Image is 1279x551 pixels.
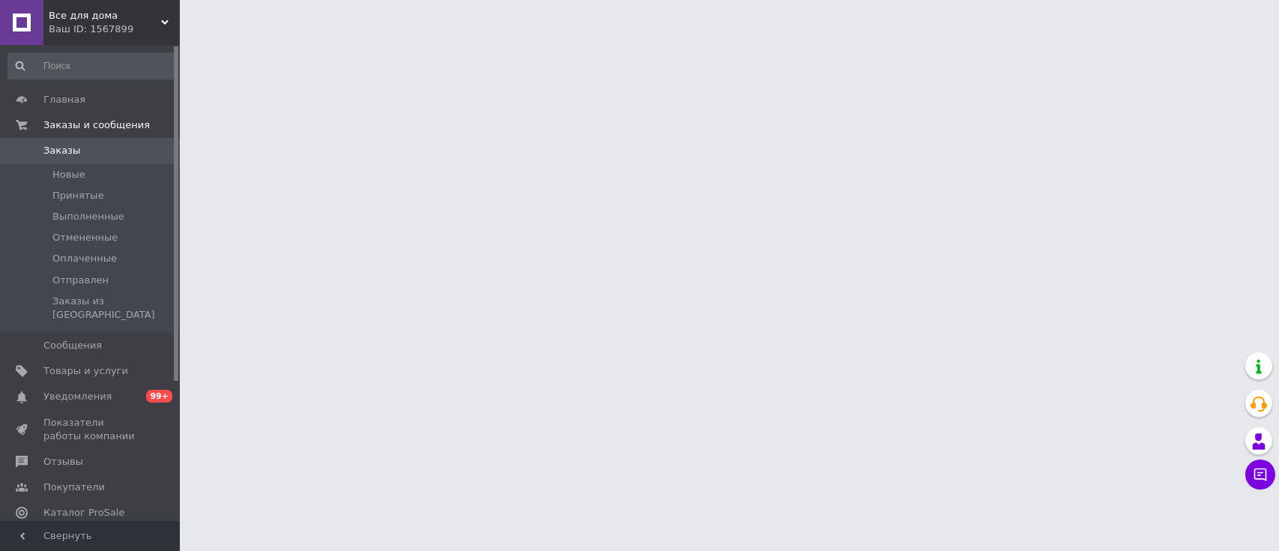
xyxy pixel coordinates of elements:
span: Заказы из [GEOGRAPHIC_DATA] [52,295,175,322]
div: Ваш ID: 1567899 [49,22,180,36]
span: Заказы и сообщения [43,118,150,132]
button: Чат с покупателем [1245,460,1275,490]
span: 99+ [146,390,172,403]
span: Новые [52,168,85,181]
span: Принятые [52,189,104,202]
span: Сообщения [43,339,102,352]
span: Заказы [43,144,80,157]
span: Оплаченные [52,252,117,265]
span: Уведомления [43,390,112,403]
span: Каталог ProSale [43,506,124,520]
span: Выполненные [52,210,124,223]
span: Отправлен [52,274,109,287]
span: Отзывы [43,455,83,469]
span: Отмененные [52,231,118,244]
span: Товары и услуги [43,364,128,378]
span: Покупатели [43,481,105,494]
input: Поиск [7,52,176,79]
span: Главная [43,93,85,106]
span: Показатели работы компании [43,416,139,443]
span: Все для дома [49,9,161,22]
